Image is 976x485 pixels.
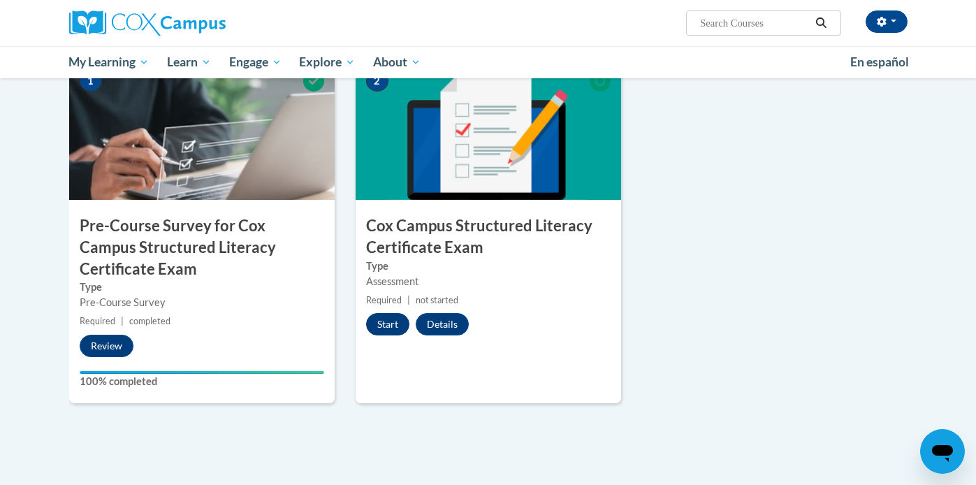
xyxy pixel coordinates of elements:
[158,46,220,78] a: Learn
[407,295,410,305] span: |
[920,429,965,474] iframe: Button to launch messaging window
[373,54,421,71] span: About
[364,46,430,78] a: About
[290,46,364,78] a: Explore
[69,60,335,200] img: Course Image
[69,10,226,36] img: Cox Campus
[229,54,282,71] span: Engage
[80,295,324,310] div: Pre-Course Survey
[356,215,621,259] h3: Cox Campus Structured Literacy Certificate Exam
[416,313,469,335] button: Details
[810,15,831,31] button: Search
[60,46,159,78] a: My Learning
[841,48,918,77] a: En español
[699,15,810,31] input: Search Courses
[220,46,291,78] a: Engage
[121,316,124,326] span: |
[366,274,611,289] div: Assessment
[366,71,388,92] span: 2
[80,71,102,92] span: 1
[167,54,211,71] span: Learn
[129,316,170,326] span: completed
[48,46,928,78] div: Main menu
[80,280,324,295] label: Type
[366,259,611,274] label: Type
[69,215,335,280] h3: Pre-Course Survey for Cox Campus Structured Literacy Certificate Exam
[356,60,621,200] img: Course Image
[69,10,335,36] a: Cox Campus
[80,335,133,357] button: Review
[80,316,115,326] span: Required
[416,295,458,305] span: not started
[68,54,149,71] span: My Learning
[80,374,324,389] label: 100% completed
[299,54,355,71] span: Explore
[366,313,409,335] button: Start
[850,55,909,69] span: En español
[366,295,402,305] span: Required
[866,10,908,33] button: Account Settings
[80,371,324,374] div: Your progress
